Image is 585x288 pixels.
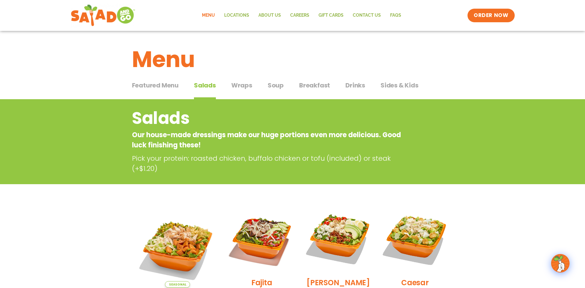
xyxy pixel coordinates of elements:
[132,106,404,131] h2: Salads
[345,81,365,90] span: Drinks
[474,12,508,19] span: ORDER NOW
[348,8,385,23] a: Contact Us
[385,8,406,23] a: FAQs
[132,153,406,174] p: Pick your protein: roasted chicken, buffalo chicken or tofu (included) or steak (+$1.20)
[71,3,136,28] img: new-SAG-logo-768×292
[381,81,418,90] span: Sides & Kids
[132,43,453,76] h1: Menu
[197,8,406,23] nav: Menu
[165,281,190,288] span: Seasonal
[132,78,453,100] div: Tabbed content
[552,255,569,272] img: wpChatIcon
[468,9,514,22] a: ORDER NOW
[197,8,220,23] a: Menu
[220,8,254,23] a: Locations
[268,81,284,90] span: Soup
[254,8,286,23] a: About Us
[307,277,370,288] h2: [PERSON_NAME]
[314,8,348,23] a: GIFT CARDS
[299,81,330,90] span: Breakfast
[401,277,429,288] h2: Caesar
[194,81,216,90] span: Salads
[132,81,179,90] span: Featured Menu
[251,277,272,288] h2: Fajita
[137,205,219,288] img: Product photo for Southwest Harvest Salad
[305,205,372,273] img: Product photo for Cobb Salad
[231,81,252,90] span: Wraps
[228,205,295,273] img: Product photo for Fajita Salad
[286,8,314,23] a: Careers
[381,205,448,273] img: Product photo for Caesar Salad
[132,130,404,150] p: Our house-made dressings make our huge portions even more delicious. Good luck finishing these!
